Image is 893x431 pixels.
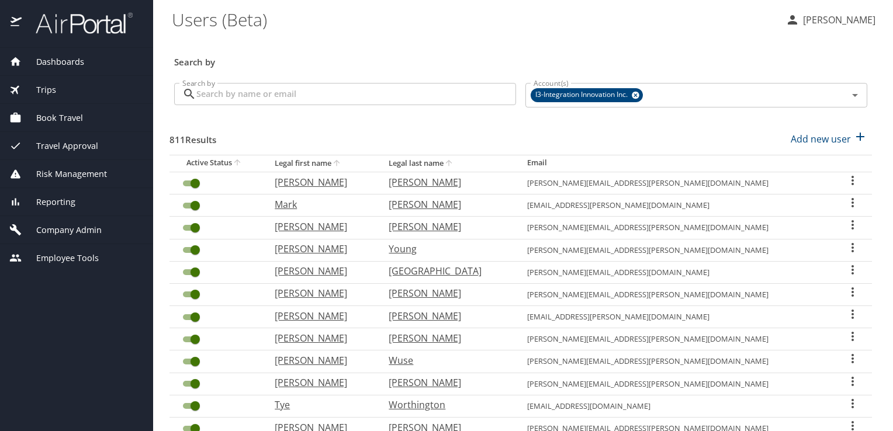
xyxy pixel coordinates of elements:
[275,197,365,211] p: Mark
[389,220,504,234] p: [PERSON_NAME]
[275,286,365,300] p: [PERSON_NAME]
[781,9,880,30] button: [PERSON_NAME]
[389,309,504,323] p: [PERSON_NAME]
[531,89,635,101] span: I3-Integration Innovation Inc.
[389,331,504,345] p: [PERSON_NAME]
[22,84,56,96] span: Trips
[518,306,833,328] td: [EMAIL_ADDRESS][PERSON_NAME][DOMAIN_NAME]
[389,286,504,300] p: [PERSON_NAME]
[22,112,83,124] span: Book Travel
[22,196,75,208] span: Reporting
[531,88,643,102] div: I3-Integration Innovation Inc.
[169,126,216,147] h3: 811 Results
[23,12,133,34] img: airportal-logo.png
[786,126,872,152] button: Add new user
[232,158,244,169] button: sort
[275,242,365,256] p: [PERSON_NAME]
[275,353,365,367] p: [PERSON_NAME]
[518,328,833,350] td: [PERSON_NAME][EMAIL_ADDRESS][PERSON_NAME][DOMAIN_NAME]
[518,172,833,194] td: [PERSON_NAME][EMAIL_ADDRESS][PERSON_NAME][DOMAIN_NAME]
[22,252,99,265] span: Employee Tools
[22,140,98,152] span: Travel Approval
[518,373,833,395] td: [PERSON_NAME][EMAIL_ADDRESS][PERSON_NAME][DOMAIN_NAME]
[275,175,365,189] p: [PERSON_NAME]
[518,283,833,305] td: [PERSON_NAME][EMAIL_ADDRESS][PERSON_NAME][DOMAIN_NAME]
[169,155,265,172] th: Active Status
[518,395,833,417] td: [EMAIL_ADDRESS][DOMAIN_NAME]
[518,261,833,283] td: [PERSON_NAME][EMAIL_ADDRESS][DOMAIN_NAME]
[389,398,504,412] p: Worthington
[172,1,776,37] h1: Users (Beta)
[265,155,379,172] th: Legal first name
[847,87,863,103] button: Open
[518,155,833,172] th: Email
[444,158,455,169] button: sort
[196,83,516,105] input: Search by name or email
[389,353,504,367] p: Wuse
[389,264,504,278] p: [GEOGRAPHIC_DATA]
[22,55,84,68] span: Dashboards
[275,398,365,412] p: Tye
[275,331,365,345] p: [PERSON_NAME]
[791,132,851,146] p: Add new user
[518,194,833,217] td: [EMAIL_ADDRESS][PERSON_NAME][DOMAIN_NAME]
[389,175,504,189] p: [PERSON_NAME]
[389,197,504,211] p: [PERSON_NAME]
[275,376,365,390] p: [PERSON_NAME]
[275,264,365,278] p: [PERSON_NAME]
[518,217,833,239] td: [PERSON_NAME][EMAIL_ADDRESS][PERSON_NAME][DOMAIN_NAME]
[389,376,504,390] p: [PERSON_NAME]
[389,242,504,256] p: Young
[331,158,343,169] button: sort
[379,155,518,172] th: Legal last name
[11,12,23,34] img: icon-airportal.png
[275,309,365,323] p: [PERSON_NAME]
[799,13,875,27] p: [PERSON_NAME]
[22,168,107,180] span: Risk Management
[22,224,102,237] span: Company Admin
[518,350,833,373] td: [PERSON_NAME][EMAIL_ADDRESS][PERSON_NAME][DOMAIN_NAME]
[275,220,365,234] p: [PERSON_NAME]
[174,48,867,69] h3: Search by
[518,239,833,261] td: [PERSON_NAME][EMAIL_ADDRESS][PERSON_NAME][DOMAIN_NAME]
